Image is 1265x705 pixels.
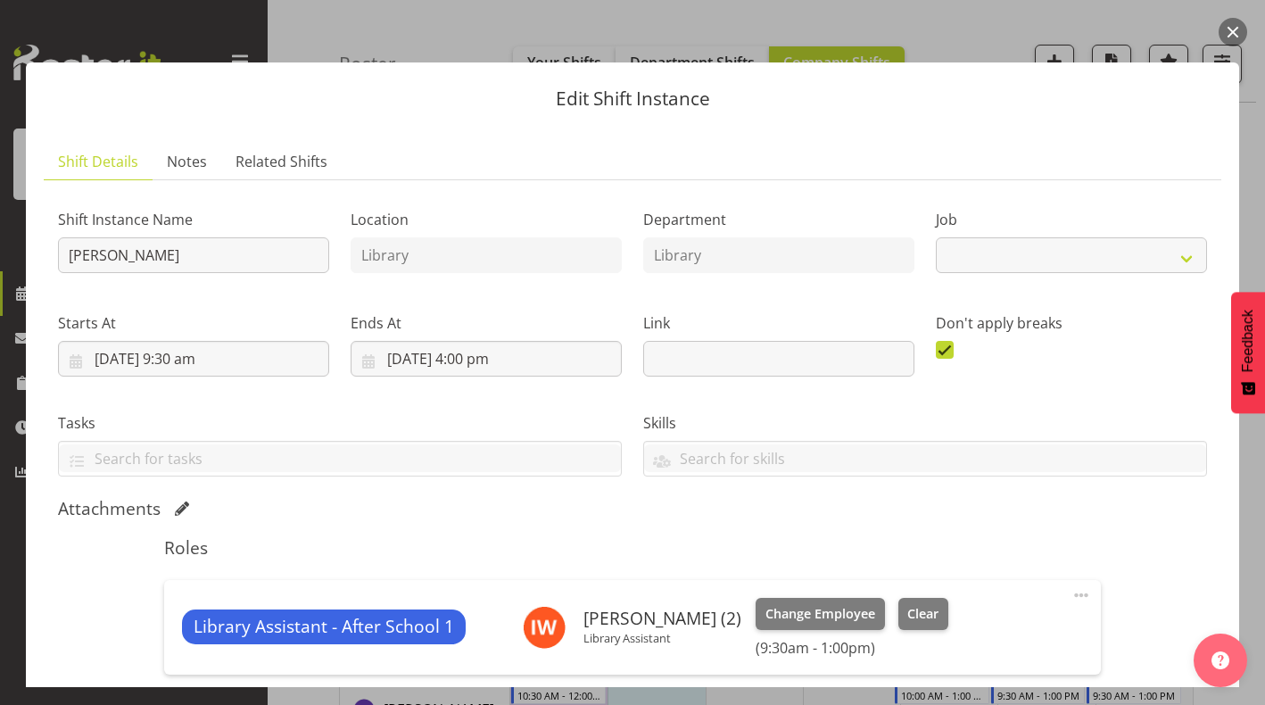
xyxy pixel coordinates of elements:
p: Library Assistant [583,631,741,645]
span: Feedback [1240,310,1256,372]
label: Link [643,312,914,334]
p: Edit Shift Instance [44,89,1221,108]
button: Feedback - Show survey [1231,292,1265,413]
input: Shift Instance Name [58,237,329,273]
h6: [PERSON_NAME] (2) [583,609,741,628]
label: Department [643,209,914,230]
input: Search for skills [644,444,1206,472]
label: Ends At [351,312,622,334]
h6: (9:30am - 1:00pm) [756,639,948,657]
label: Skills [643,412,1207,434]
button: Change Employee [756,598,885,630]
label: Don't apply breaks [936,312,1207,334]
input: Click to select... [58,341,329,377]
span: Related Shifts [236,151,327,172]
span: Change Employee [765,604,875,624]
label: Shift Instance Name [58,209,329,230]
span: Notes [167,151,207,172]
h5: Attachments [58,498,161,519]
img: isabel-wang-210368.jpg [523,606,566,649]
span: Clear [907,604,938,624]
img: help-xxl-2.png [1211,651,1229,669]
label: Starts At [58,312,329,334]
input: Click to select... [351,341,622,377]
label: Location [351,209,622,230]
span: Shift Details [58,151,138,172]
button: Clear [898,598,949,630]
span: Library Assistant - After School 1 [194,614,454,640]
input: Search for tasks [59,444,621,472]
h5: Roles [164,537,1100,559]
label: Tasks [58,412,622,434]
label: Job [936,209,1207,230]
